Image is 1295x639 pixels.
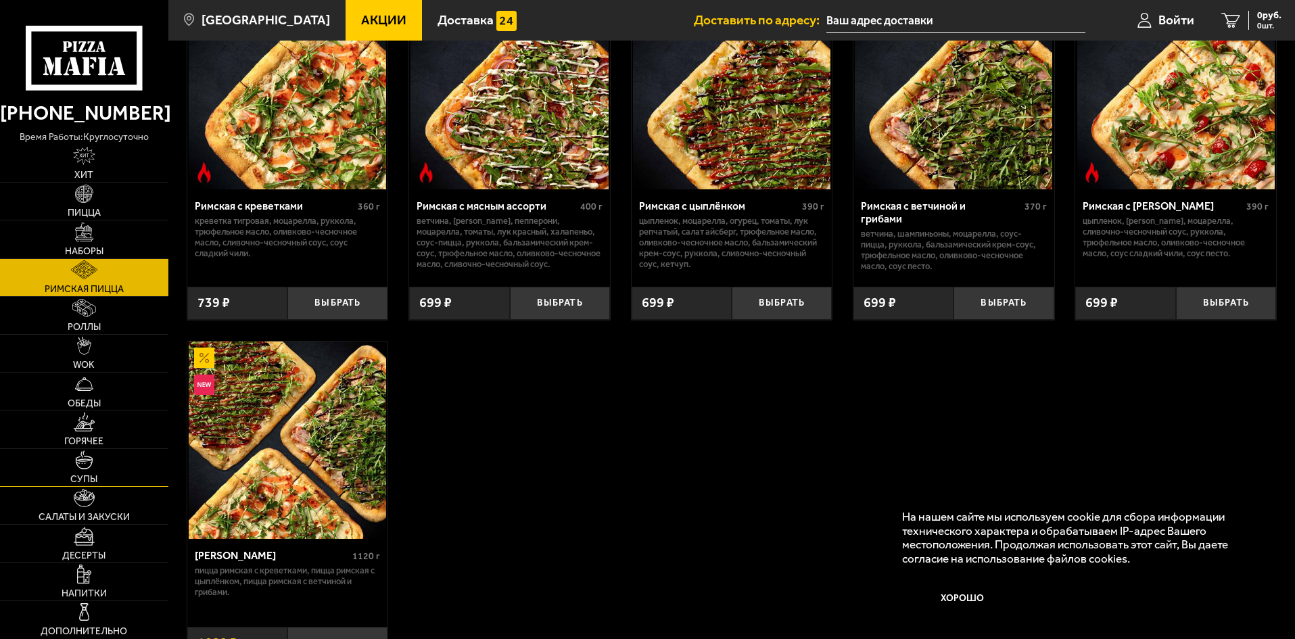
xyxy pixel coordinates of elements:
span: Роллы [68,323,101,332]
div: [PERSON_NAME] [195,549,350,562]
p: ветчина, шампиньоны, моцарелла, соус-пицца, руккола, бальзамический крем-соус, трюфельное масло, ... [861,229,1047,272]
button: Выбрать [1176,287,1276,320]
span: 739 ₽ [197,296,230,310]
p: креветка тигровая, моцарелла, руккола, трюфельное масло, оливково-чесночное масло, сливочно-чесно... [195,216,381,259]
div: Римская с мясным ассорти [417,199,577,212]
span: 400 г [580,201,603,212]
button: Выбрать [732,287,832,320]
span: 699 ₽ [642,296,674,310]
span: 1120 г [352,550,380,562]
div: Римская с цыплёнком [639,199,799,212]
span: 699 ₽ [1085,296,1118,310]
img: Острое блюдо [194,162,214,183]
span: Наборы [65,247,103,256]
button: Выбрать [953,287,1054,320]
span: Горячее [64,437,103,446]
span: [GEOGRAPHIC_DATA] [202,14,330,26]
span: Напитки [62,589,107,598]
img: Акционный [194,348,214,368]
img: Новинка [194,375,214,395]
button: Хорошо [902,579,1024,619]
p: Пицца Римская с креветками, Пицца Римская с цыплёнком, Пицца Римская с ветчиной и грибами. [195,565,381,598]
span: Войти [1158,14,1194,26]
span: Обеды [68,399,101,408]
span: 0 шт. [1257,22,1281,30]
img: Острое блюдо [1082,162,1102,183]
p: ветчина, [PERSON_NAME], пепперони, моцарелла, томаты, лук красный, халапеньо, соус-пицца, руккола... [417,216,603,270]
button: Выбрать [510,287,610,320]
p: На нашем сайте мы используем cookie для сбора информации технического характера и обрабатываем IP... [902,510,1256,566]
div: Римская с ветчиной и грибами [861,199,1021,225]
span: 360 г [358,201,380,212]
input: Ваш адрес доставки [826,8,1085,33]
div: Римская с [PERSON_NAME] [1083,199,1243,212]
a: АкционныйНовинкаМама Миа [187,341,388,539]
img: Мама Миа [189,341,386,539]
span: Доставка [438,14,494,26]
span: Хит [74,170,93,180]
span: 0 руб. [1257,11,1281,20]
span: 390 г [802,201,824,212]
div: Римская с креветками [195,199,355,212]
span: 699 ₽ [419,296,452,310]
span: 370 г [1025,201,1047,212]
p: цыпленок, [PERSON_NAME], моцарелла, сливочно-чесночный соус, руккола, трюфельное масло, оливково-... [1083,216,1269,259]
span: Доставить по адресу: [694,14,826,26]
span: WOK [73,360,95,370]
span: Акции [361,14,406,26]
span: Супы [70,475,97,484]
span: Дополнительно [41,627,127,636]
span: 699 ₽ [864,296,896,310]
img: Острое блюдо [416,162,436,183]
span: Салаты и закуски [39,513,130,522]
span: Пицца [68,208,101,218]
button: Выбрать [287,287,387,320]
p: цыпленок, моцарелла, огурец, томаты, лук репчатый, салат айсберг, трюфельное масло, оливково-чесн... [639,216,825,270]
span: 390 г [1246,201,1269,212]
span: Десерты [62,551,105,561]
span: Римская пицца [45,285,124,294]
img: 15daf4d41897b9f0e9f617042186c801.svg [496,11,517,31]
